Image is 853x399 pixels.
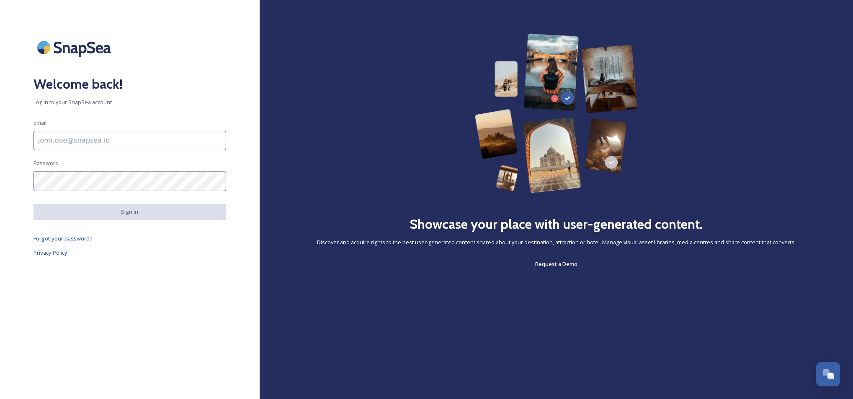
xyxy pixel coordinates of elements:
span: Forgot your password? [34,235,93,242]
h2: Welcome back! [34,74,226,94]
h2: Showcase your place with user-generated content. [410,214,703,234]
span: Log in to your SnapSea account [34,98,226,106]
a: Forgot your password? [34,233,226,243]
span: Discover and acquire rights to the best user-generated content shared about your destination, att... [317,238,796,246]
button: Sign in [34,204,226,220]
img: SnapSea Logo [34,33,117,61]
span: Password [34,159,59,167]
input: john.doe@snapsea.io [34,131,226,150]
img: 63b42ca75bacad526042e722_Group%20154-p-800.png [475,33,638,193]
a: Privacy Policy [34,248,226,258]
span: Request a Demo [535,260,577,268]
a: Request a Demo [535,259,577,269]
span: Email [34,119,46,127]
span: Privacy Policy [34,249,67,256]
button: Open Chat [816,362,840,386]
